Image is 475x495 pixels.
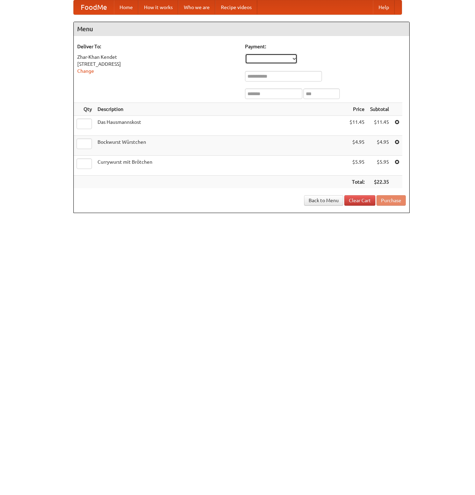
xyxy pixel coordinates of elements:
[304,195,343,206] a: Back to Menu
[95,136,347,156] td: Bockwurst Würstchen
[376,195,406,206] button: Purchase
[77,54,238,61] div: Zhar-Khan Kendet
[74,103,95,116] th: Qty
[367,176,392,189] th: $22.35
[367,116,392,136] td: $11.45
[77,68,94,74] a: Change
[347,136,367,156] td: $4.95
[77,43,238,50] h5: Deliver To:
[347,156,367,176] td: $5.95
[114,0,138,14] a: Home
[344,195,375,206] a: Clear Cart
[367,136,392,156] td: $4.95
[95,116,347,136] td: Das Hausmannskost
[215,0,257,14] a: Recipe videos
[373,0,395,14] a: Help
[367,156,392,176] td: $5.95
[74,0,114,14] a: FoodMe
[347,103,367,116] th: Price
[367,103,392,116] th: Subtotal
[347,116,367,136] td: $11.45
[138,0,178,14] a: How it works
[178,0,215,14] a: Who we are
[77,61,238,68] div: [STREET_ADDRESS]
[245,43,406,50] h5: Payment:
[347,176,367,189] th: Total:
[95,156,347,176] td: Currywurst mit Brötchen
[74,22,409,36] h4: Menu
[95,103,347,116] th: Description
